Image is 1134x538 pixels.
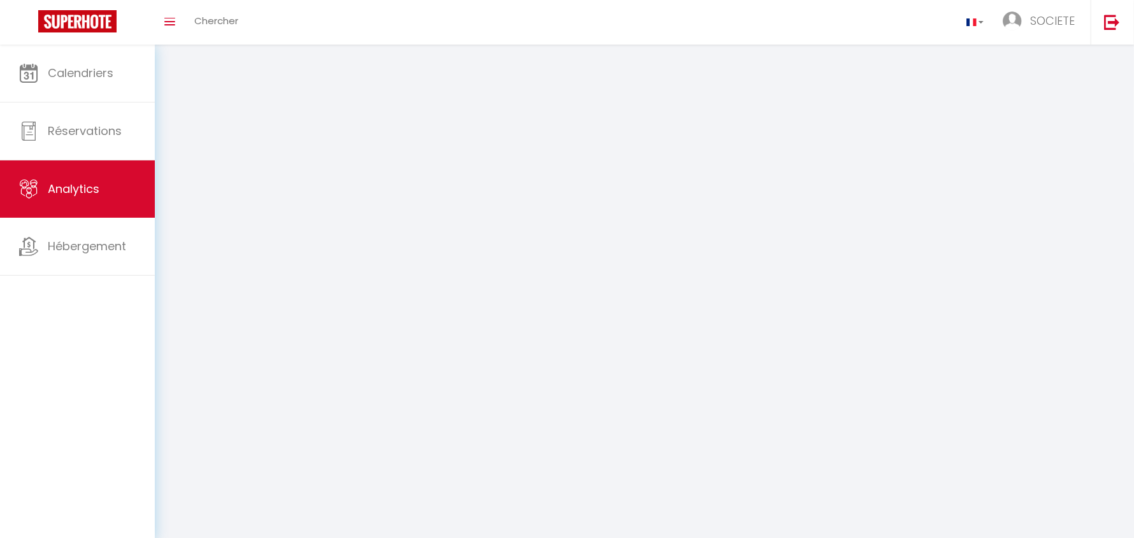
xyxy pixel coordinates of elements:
[1104,14,1120,30] img: logout
[48,238,126,254] span: Hébergement
[1080,481,1124,528] iframe: Chat
[48,65,113,81] span: Calendriers
[48,181,99,197] span: Analytics
[1030,13,1075,29] span: SOCIETE
[48,123,122,139] span: Réservations
[194,14,238,27] span: Chercher
[10,5,48,43] button: Ouvrir le widget de chat LiveChat
[1003,11,1022,31] img: ...
[38,10,117,32] img: Super Booking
